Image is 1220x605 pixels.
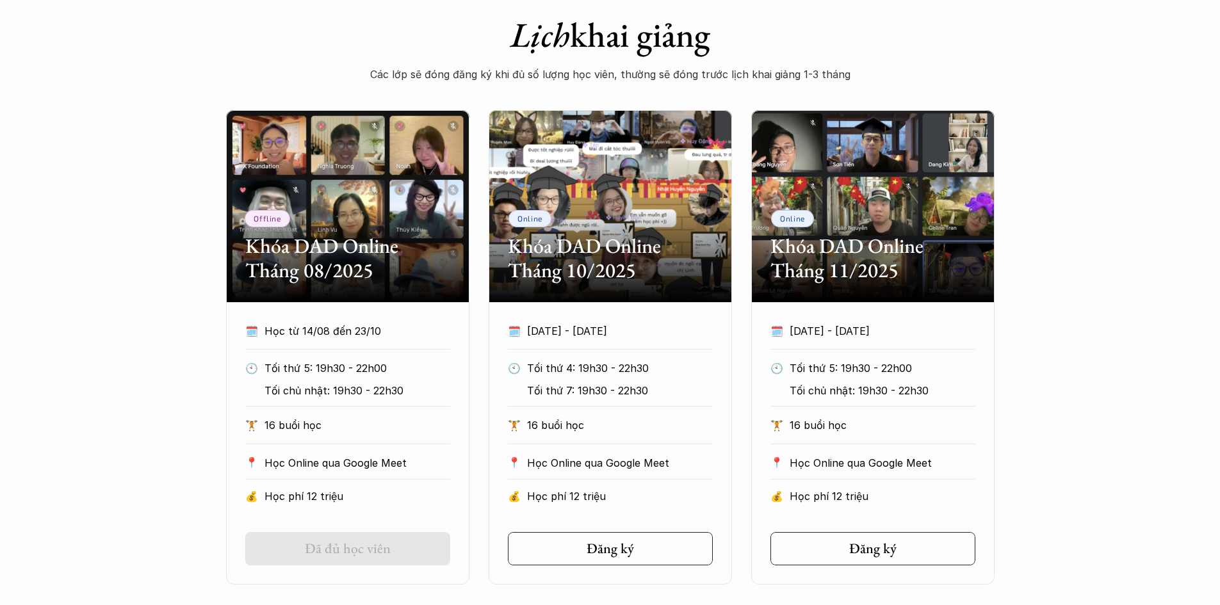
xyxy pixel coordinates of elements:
[264,381,443,400] p: Tối chủ nhật: 19h30 - 22h30
[264,453,450,472] p: Học Online qua Google Meet
[790,487,975,506] p: Học phí 12 triệu
[527,487,713,506] p: Học phí 12 triệu
[770,321,783,341] p: 🗓️
[264,359,443,378] p: Tối thứ 5: 19h30 - 22h00
[245,359,258,378] p: 🕙
[245,415,258,435] p: 🏋️
[527,359,706,378] p: Tối thứ 4: 19h30 - 22h30
[264,487,450,506] p: Học phí 12 triệu
[770,359,783,378] p: 🕙
[770,487,783,506] p: 💰
[527,415,713,435] p: 16 buổi học
[780,214,805,223] p: Online
[508,456,521,469] p: 📍
[508,487,521,506] p: 💰
[790,415,975,435] p: 16 buổi học
[508,359,521,378] p: 🕙
[245,487,258,506] p: 💰
[508,321,521,341] p: 🗓️
[527,321,713,341] p: [DATE] - [DATE]
[305,540,391,557] h5: Đã đủ học viên
[508,415,521,435] p: 🏋️
[770,234,975,283] h2: Khóa DAD Online Tháng 11/2025
[587,540,634,557] h5: Đăng ký
[849,540,897,557] h5: Đăng ký
[354,65,866,84] p: Các lớp sẽ đóng đăng ký khi đủ số lượng học viên, thường sẽ đóng trước lịch khai giảng 1-3 tháng
[770,415,783,435] p: 🏋️
[790,453,975,472] p: Học Online qua Google Meet
[790,321,975,341] p: [DATE] - [DATE]
[510,12,570,57] em: Lịch
[264,321,450,341] p: Học từ 14/08 đến 23/10
[517,214,542,223] p: Online
[264,415,450,435] p: 16 buổi học
[527,453,713,472] p: Học Online qua Google Meet
[770,456,783,469] p: 📍
[245,456,258,469] p: 📍
[770,532,975,565] a: Đăng ký
[254,214,281,223] p: Offline
[508,532,713,565] a: Đăng ký
[245,321,258,341] p: 🗓️
[245,234,450,283] h2: Khóa DAD Online Tháng 08/2025
[790,359,968,378] p: Tối thứ 5: 19h30 - 22h00
[354,14,866,56] h1: khai giảng
[527,381,706,400] p: Tối thứ 7: 19h30 - 22h30
[790,381,968,400] p: Tối chủ nhật: 19h30 - 22h30
[508,234,713,283] h2: Khóa DAD Online Tháng 10/2025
